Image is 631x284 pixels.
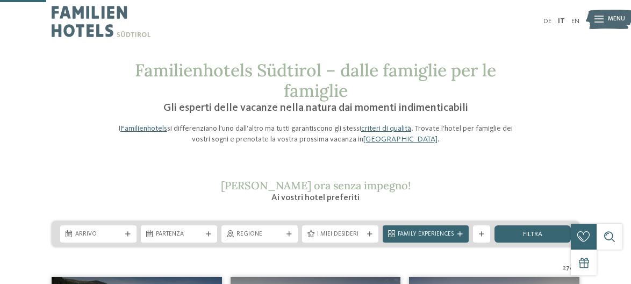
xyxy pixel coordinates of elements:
[163,103,468,113] span: Gli esperti delle vacanze nella natura dai momenti indimenticabili
[111,123,520,145] p: I si differenziano l’uno dall’altro ma tutti garantiscono gli stessi . Trovate l’hotel per famigl...
[361,125,411,132] a: criteri di qualità
[221,179,411,192] span: [PERSON_NAME] ora senza impegno!
[570,264,572,273] span: /
[156,230,202,239] span: Partenza
[271,194,360,202] span: Ai vostri hotel preferiti
[608,15,625,24] span: Menu
[75,230,121,239] span: Arrivo
[523,231,542,238] span: filtra
[135,59,496,102] span: Familienhotels Südtirol – dalle famiglie per le famiglie
[563,264,570,273] span: 27
[317,230,363,239] span: I miei desideri
[398,230,454,239] span: Family Experiences
[236,230,283,239] span: Regione
[558,18,565,25] a: IT
[571,18,579,25] a: EN
[363,136,438,143] a: [GEOGRAPHIC_DATA]
[543,18,551,25] a: DE
[120,125,167,132] a: Familienhotels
